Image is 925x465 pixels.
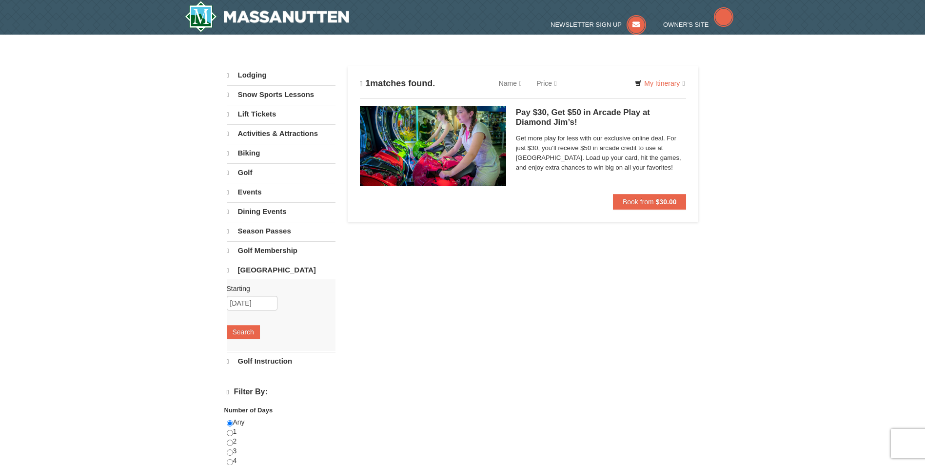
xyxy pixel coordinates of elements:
[629,76,691,91] a: My Itinerary
[227,124,335,143] a: Activities & Attractions
[185,1,350,32] a: Massanutten Resort
[492,74,529,93] a: Name
[227,85,335,104] a: Snow Sports Lessons
[656,198,677,206] strong: $30.00
[227,261,335,279] a: [GEOGRAPHIC_DATA]
[227,66,335,84] a: Lodging
[551,21,622,28] span: Newsletter Sign Up
[227,163,335,182] a: Golf
[663,21,733,28] a: Owner's Site
[227,183,335,201] a: Events
[516,108,687,127] h5: Pay $30, Get $50 in Arcade Play at Diamond Jim’s!
[516,134,687,173] span: Get more play for less with our exclusive online deal. For just $30, you’ll receive $50 in arcade...
[185,1,350,32] img: Massanutten Resort Logo
[227,352,335,370] a: Golf Instruction
[227,105,335,123] a: Lift Tickets
[227,284,328,293] label: Starting
[227,387,335,397] h4: Filter By:
[529,74,564,93] a: Price
[663,21,709,28] span: Owner's Site
[227,325,260,339] button: Search
[227,241,335,260] a: Golf Membership
[227,144,335,162] a: Biking
[224,407,273,414] strong: Number of Days
[613,194,687,210] button: Book from $30.00
[227,222,335,240] a: Season Passes
[360,106,506,186] img: 6619917-1621-4efc4b47.jpg
[227,202,335,221] a: Dining Events
[623,198,654,206] span: Book from
[551,21,646,28] a: Newsletter Sign Up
